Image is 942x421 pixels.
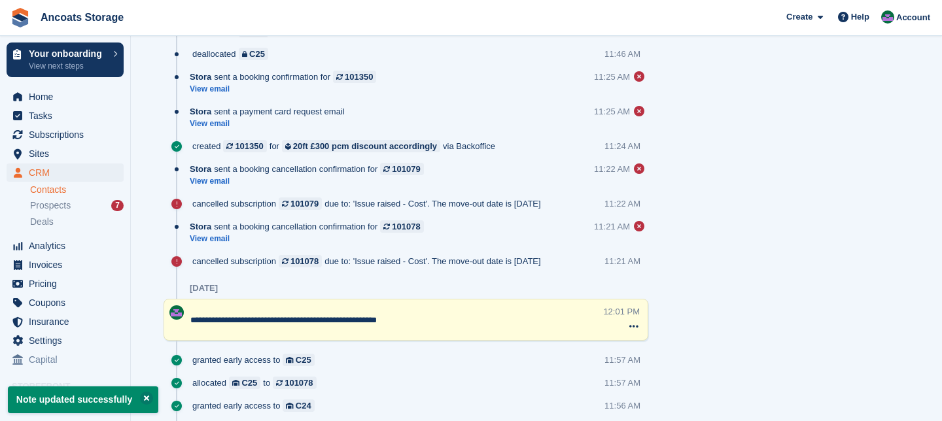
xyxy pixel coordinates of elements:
div: 11:22 AM [594,163,630,175]
div: 11:24 AM [604,140,640,152]
div: sent a booking cancellation confirmation for [190,220,430,233]
a: Prospects 7 [30,199,124,212]
div: 20ft £300 pcm discount accordingly [293,140,437,152]
div: 101078 [290,255,319,267]
a: C25 [229,377,260,389]
span: Stora [190,105,211,118]
a: 20ft £300 pcm discount accordingly [282,140,440,152]
div: 11:46 AM [604,48,640,60]
span: Subscriptions [29,126,107,144]
a: View email [190,176,430,187]
div: 101078 [392,220,420,233]
a: menu [7,275,124,293]
div: [DATE] [190,283,218,294]
a: Ancoats Storage [35,7,129,28]
div: C24 [296,399,311,412]
a: Deals [30,215,124,229]
a: Contacts [30,184,124,196]
p: View next steps [29,60,107,72]
div: granted early access to [190,399,321,412]
a: View email [190,118,351,129]
img: stora-icon-8386f47178a22dfd0bd8f6a31ec36ba5ce8667c1dd55bd0f319d3a0aa187defe.svg [10,8,30,27]
div: cancelled subscription due to: 'Issue raised - Cost'. The move-out date is [DATE] [190,197,548,210]
div: 101079 [290,197,319,210]
a: 101078 [279,255,322,267]
span: CRM [29,163,107,182]
a: C24 [283,399,314,412]
span: Invoices [29,256,107,274]
a: 101079 [380,163,423,175]
a: menu [7,107,124,125]
p: Note updated successfully [8,386,158,413]
a: menu [7,163,124,182]
div: 11:57 AM [604,354,640,366]
div: 11:56 AM [604,399,640,412]
a: Your onboarding View next steps [7,42,124,77]
a: 101079 [279,197,322,210]
span: Analytics [29,237,107,255]
a: 101350 [223,140,266,152]
span: Account [896,11,930,24]
div: C25 [296,354,311,366]
a: menu [7,88,124,106]
div: 11:25 AM [594,71,630,83]
span: Sites [29,144,107,163]
div: created for via Backoffice [190,140,502,152]
span: Tasks [29,107,107,125]
span: Home [29,88,107,106]
p: Your onboarding [29,49,107,58]
span: Coupons [29,294,107,312]
span: Settings [29,331,107,350]
a: C25 [239,48,268,60]
div: 11:25 AM [594,105,630,118]
div: 11:21 AM [604,255,640,267]
div: 7 [111,200,124,211]
div: 12:01 PM [603,305,640,318]
span: Insurance [29,312,107,331]
span: Capital [29,350,107,369]
span: Stora [190,163,211,175]
div: granted early access to [190,354,321,366]
span: Pricing [29,275,107,293]
div: deallocated [190,48,275,60]
span: Deals [30,216,54,228]
div: 11:21 AM [594,220,630,233]
a: menu [7,350,124,369]
div: C25 [241,377,257,389]
div: allocated to [190,377,323,389]
div: 101350 [345,71,373,83]
div: cancelled subscription due to: 'Issue raised - Cost'. The move-out date is [DATE] [190,255,548,267]
div: 11:57 AM [604,377,640,389]
span: Help [851,10,869,24]
div: sent a booking confirmation for [190,71,383,83]
a: 101078 [273,377,316,389]
span: Stora [190,71,211,83]
div: sent a payment card request email [190,105,351,118]
a: View email [190,84,383,95]
a: menu [7,294,124,312]
a: 101078 [380,220,423,233]
div: 101079 [392,163,420,175]
div: C25 [249,48,265,60]
a: menu [7,312,124,331]
span: Create [786,10,812,24]
span: Prospects [30,199,71,212]
div: sent a booking cancellation confirmation for [190,163,430,175]
a: 101350 [333,71,376,83]
div: 11:22 AM [604,197,640,210]
a: C25 [283,354,314,366]
div: 101350 [235,140,263,152]
a: menu [7,237,124,255]
span: Stora [190,220,211,233]
a: menu [7,256,124,274]
div: 101078 [285,377,313,389]
a: menu [7,331,124,350]
a: View email [190,233,430,244]
a: menu [7,126,124,144]
a: menu [7,144,124,163]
